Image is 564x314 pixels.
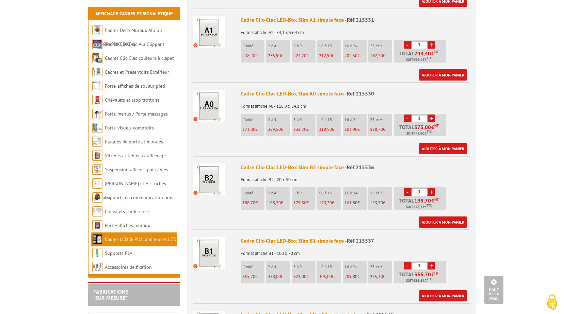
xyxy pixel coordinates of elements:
a: Cadres et Présentoirs Extérieur [105,69,169,75]
img: Cadre Clic-Clac LED-Box Slim B2 simple face [193,163,225,195]
p: 25 et + [370,43,392,48]
span: 248,40 [414,51,431,56]
span: 153,70 [370,200,383,206]
div: Cadre Clic-Clac LED-Box Slim B2 simple face - [241,163,470,171]
img: Chevalets et stop trottoirs [92,95,102,105]
img: Porte-menus / Porte-messages [92,109,102,119]
span: 288,70 [370,126,383,132]
a: Porte-affiches muraux [105,222,150,228]
img: Cadres et Présentoirs Extérieur [92,67,102,77]
a: Haut de la page [484,276,503,304]
p: 10 à 15 [319,264,341,269]
a: Ajouter à mon panier [419,143,467,154]
img: Porte-affiches de sol sur pied [92,81,102,91]
span: Soit € [406,57,432,63]
a: Suspension affiches par câbles [105,167,168,173]
img: Cadre Clic-Clac LED-Box Slim A1 simple face [193,16,225,48]
p: 25 et + [370,191,392,195]
p: 25 et + [370,264,392,269]
span: 305,00 [319,274,332,279]
span: 303,90 [344,126,357,132]
p: 16 à 24 [344,43,367,48]
p: 5 à 9 [293,117,316,122]
img: Chevalets conférence [92,206,102,216]
img: Plaques de porte et murales [92,137,102,147]
span: Réf.215537 [347,237,374,244]
a: - [404,262,412,269]
p: € [268,274,290,279]
span: 298,08 [413,57,424,63]
p: € [319,127,341,132]
div: Cadre Clic-Clac LED-Box Slim A1 simple face - [241,16,470,24]
span: 355,70 [242,274,255,279]
a: FABRICATIONS"Sur Mesure" [93,288,128,301]
a: + [428,41,435,49]
p: 16 à 24 [344,191,367,195]
a: + [428,188,435,196]
p: 10 à 15 [319,117,341,122]
a: Ajouter à mon panier [419,69,467,81]
span: 224,20 [293,53,306,58]
p: € [268,127,290,132]
p: L'unité [242,191,264,195]
span: 321,00 [293,274,306,279]
a: Ajouter à mon panier [419,216,467,228]
span: € [431,51,434,56]
p: € [370,200,392,205]
p: € [319,200,341,205]
img: Cadres LED & PLV lumineuses LED [92,234,102,244]
p: Format affiche B2 - 70 x 50 cm [241,173,470,182]
span: 202,30 [344,53,357,58]
a: - [404,188,412,196]
p: € [268,200,290,205]
span: Réf.215531 [347,16,374,23]
p: Total [396,51,446,63]
a: Cadres Deco Muraux Alu ou [GEOGRAPHIC_DATA] [92,27,162,47]
p: L'unité [242,117,264,122]
sup: HT [434,271,439,276]
span: 319,90 [319,126,332,132]
span: 289,80 [344,274,357,279]
span: 179,30 [293,200,306,206]
p: € [344,53,367,58]
span: 188,70 [268,200,281,206]
span: € [431,124,434,130]
p: Total [396,124,446,136]
span: Soit € [406,131,432,136]
p: L'unité [242,264,264,269]
img: Porte-visuels comptoirs [92,123,102,133]
span: 248,40 [242,53,255,58]
p: Format affiche A1 - 84,1 x 59,4 cm [241,25,470,35]
span: Réf.215530 [347,90,374,97]
p: 5 à 9 [293,264,316,269]
p: € [268,53,290,58]
button: Cookies (fenêtre modale) [540,291,564,314]
a: Chevalets et stop trottoirs [105,97,160,103]
p: € [370,127,392,132]
span: 373,00 [242,126,255,132]
sup: HT [434,123,439,128]
span: 198,70 [242,200,255,206]
span: 198,70 [414,198,431,203]
p: Total [396,272,446,283]
p: 2 à 4 [268,191,290,195]
div: Cadre Clic-Clac LED-Box Slim A0 simple face - [241,90,470,98]
span: 275,30 [370,274,383,279]
img: Cimaises et Accroches tableaux [92,178,102,189]
p: Format affiche B1 - 100 x 70 cm [241,246,470,256]
p: € [370,274,392,279]
a: Cadres LED & PLV lumineuses LED [105,236,176,242]
img: Supports PLV [92,248,102,258]
span: 212,90 [319,53,332,58]
span: 426,84 [413,278,424,283]
span: 170,30 [319,200,332,206]
span: Soit € [406,278,432,283]
span: 373,00 [414,124,431,130]
img: Accessoires de fixation [92,262,102,272]
p: € [293,127,316,132]
a: Porte-menus / Porte-messages [105,111,168,117]
a: Vitrines et tableaux affichage [105,153,166,159]
span: 238,44 [413,204,424,210]
p: € [293,274,316,279]
p: € [370,53,392,58]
